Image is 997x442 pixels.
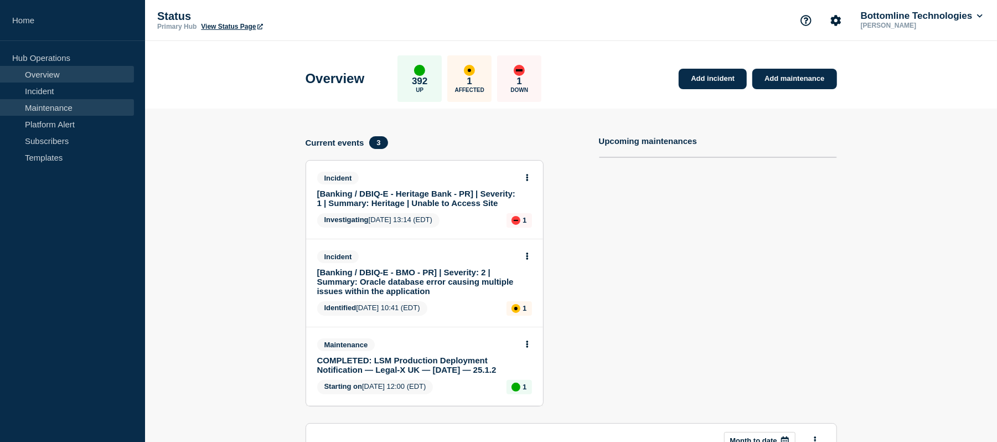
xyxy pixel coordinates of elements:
[414,65,425,76] div: up
[317,213,440,228] span: [DATE] 13:14 (EDT)
[317,189,517,208] a: [Banking / DBIQ-E - Heritage Bank - PR] | Severity: 1 | Summary: Heritage | Unable to Access Site
[455,87,484,93] p: Affected
[201,23,262,30] a: View Status Page
[317,172,359,184] span: Incident
[512,216,520,225] div: down
[416,87,423,93] p: Up
[512,383,520,392] div: up
[369,136,388,149] span: 3
[324,382,363,390] span: Starting on
[324,215,369,224] span: Investigating
[517,76,522,87] p: 1
[859,22,974,29] p: [PERSON_NAME]
[523,216,526,224] p: 1
[510,87,528,93] p: Down
[317,338,375,351] span: Maintenance
[157,10,379,23] p: Status
[464,65,475,76] div: affected
[679,69,747,89] a: Add incident
[859,11,985,22] button: Bottomline Technologies
[317,268,517,296] a: [Banking / DBIQ-E - BMO - PR] | Severity: 2 | Summary: Oracle database error causing multiple iss...
[306,138,364,147] h4: Current events
[317,356,517,374] a: COMPLETED: LSM Production Deployment Notification — Legal-X UK — [DATE] — 25.1.2
[752,69,836,89] a: Add maintenance
[317,301,427,316] span: [DATE] 10:41 (EDT)
[599,136,698,146] h4: Upcoming maintenances
[317,250,359,263] span: Incident
[412,76,427,87] p: 392
[317,380,433,394] span: [DATE] 12:00 (EDT)
[512,304,520,313] div: affected
[467,76,472,87] p: 1
[523,304,526,312] p: 1
[794,9,818,32] button: Support
[514,65,525,76] div: down
[157,23,197,30] p: Primary Hub
[306,71,365,86] h1: Overview
[324,304,357,312] span: Identified
[824,9,848,32] button: Account settings
[523,383,526,391] p: 1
